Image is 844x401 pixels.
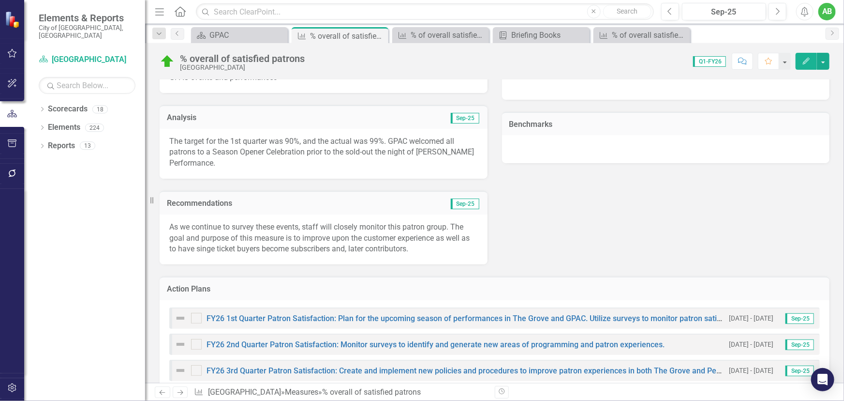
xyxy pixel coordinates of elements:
[511,29,587,41] div: Briefing Books
[729,366,773,375] small: [DATE] - [DATE]
[48,104,88,115] a: Scorecards
[818,3,836,20] button: AB
[167,199,383,208] h3: Recommendations
[603,5,652,18] button: Search
[193,29,285,41] a: GPAC
[39,54,135,65] a: [GEOGRAPHIC_DATA]
[612,29,688,41] div: % of overall satisfied educational participants
[169,222,478,255] p: As we continue to survey these events, staff will closely monitor this patron group. The goal and...
[785,339,814,350] span: Sep-25
[207,340,665,349] a: FY26 2nd Quarter Patron Satisfaction: Monitor surveys to identify and generate new areas of progr...
[92,105,108,113] div: 18
[811,368,834,391] div: Open Intercom Messenger
[85,123,104,132] div: 224
[411,29,487,41] div: % of overall satisfied box office customers
[495,29,587,41] a: Briefing Books
[682,3,767,20] button: Sep-25
[207,366,770,375] a: FY26 3rd Quarter Patron Satisfaction: Create and implement new policies and procedures to improve...
[451,113,479,123] span: Sep-25
[175,365,186,376] img: Not Defined
[175,339,186,350] img: Not Defined
[167,285,822,293] h3: Action Plans
[194,387,487,398] div: » »
[80,142,95,150] div: 13
[617,7,637,15] span: Search
[729,340,773,349] small: [DATE] - [DATE]
[785,313,814,324] span: Sep-25
[729,314,773,323] small: [DATE] - [DATE]
[310,30,386,42] div: % overall of satisfied patrons
[160,54,175,69] img: On Target
[451,199,479,209] span: Sep-25
[39,12,135,24] span: Elements & Reports
[596,29,688,41] a: % of overall satisfied educational participants
[48,122,80,133] a: Elements
[180,64,305,71] div: [GEOGRAPHIC_DATA]
[208,387,281,397] a: [GEOGRAPHIC_DATA]
[48,140,75,152] a: Reports
[39,24,135,40] small: City of [GEOGRAPHIC_DATA], [GEOGRAPHIC_DATA]
[167,113,324,122] h3: Analysis
[395,29,487,41] a: % of overall satisfied box office customers
[180,53,305,64] div: % overall of satisfied patrons
[175,312,186,324] img: Not Defined
[685,6,763,18] div: Sep-25
[693,56,726,67] span: Q1-FY26
[169,136,478,170] p: The target for the 1st quarter was 90%, and the actual was 99%. GPAC welcomed all patrons to a Se...
[196,3,653,20] input: Search ClearPoint...
[322,387,421,397] div: % overall of satisfied patrons
[39,77,135,94] input: Search Below...
[285,387,318,397] a: Measures
[5,11,22,28] img: ClearPoint Strategy
[209,29,285,41] div: GPAC
[785,366,814,376] span: Sep-25
[509,120,823,129] h3: Benchmarks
